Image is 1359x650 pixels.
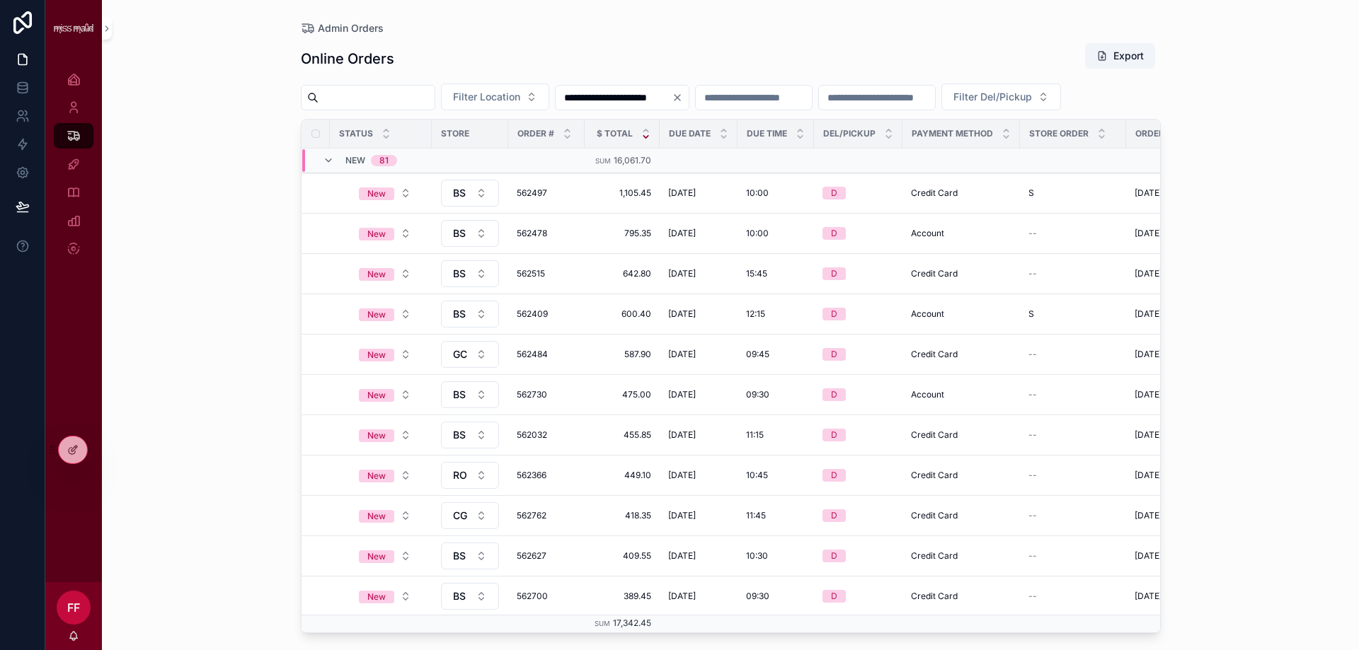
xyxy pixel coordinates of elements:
span: 10:00 [746,187,769,199]
a: D [822,187,894,199]
span: [DATE] [668,470,696,481]
a: S [1028,308,1118,320]
a: Select Button [440,260,500,288]
a: Select Button [440,219,500,248]
button: Select Button [348,463,423,488]
span: Due Date [669,128,711,139]
span: Filter Del/Pickup [953,90,1032,104]
a: -- [1028,429,1118,441]
span: Order Placed [1135,128,1200,139]
div: D [831,227,837,240]
a: 12:15 [746,308,805,320]
a: [DATE] [668,591,729,602]
a: [DATE] [668,550,729,562]
a: Credit Card [911,349,1011,360]
div: D [831,388,837,401]
span: Payment Method [912,128,993,139]
span: [DATE] [668,389,696,400]
span: 389.45 [593,591,651,602]
span: 16,061.70 [614,155,651,166]
a: Select Button [347,180,423,207]
span: Admin Orders [318,21,384,35]
span: Store Order [1029,128,1089,139]
a: Select Button [440,421,500,449]
div: D [831,550,837,562]
a: Select Button [440,582,500,610]
a: D [822,267,894,280]
a: 11:15 [746,429,805,441]
div: New [367,268,386,281]
a: Select Button [440,542,500,570]
span: Del/Pickup [823,128,876,139]
a: -- [1028,550,1118,562]
a: S [1028,187,1118,199]
a: 475.00 [593,389,651,400]
span: -- [1028,470,1037,481]
a: 562484 [517,349,576,360]
div: D [831,348,837,361]
div: D [831,187,837,199]
small: Sum [595,620,610,627]
span: [DATE] 11:39 am [1135,268,1198,279]
a: 449.10 [593,470,651,481]
span: Credit Card [911,429,958,441]
span: 642.80 [593,268,651,279]
div: New [367,470,386,482]
a: 09:30 [746,389,805,400]
a: 418.35 [593,510,651,521]
a: Credit Card [911,510,1011,521]
span: Status [339,128,373,139]
a: 10:00 [746,228,805,239]
a: 562515 [517,268,576,279]
a: D [822,590,894,603]
a: Select Button [347,381,423,408]
span: RO [453,468,467,482]
span: [DATE] [668,510,696,521]
button: Select Button [348,584,423,609]
button: Select Button [441,260,499,287]
a: [DATE] [668,510,729,521]
span: 12:15 [746,308,765,320]
span: 10:00 [746,228,769,239]
a: 562478 [517,228,576,239]
a: 10:00 [746,187,805,199]
span: 562627 [517,550,576,562]
a: Select Button [347,542,423,569]
span: Credit Card [911,349,958,360]
a: 562366 [517,470,576,481]
span: -- [1028,550,1037,562]
button: Select Button [441,180,499,207]
button: Select Button [348,180,423,206]
span: [DATE] 8:39 pm [1135,349,1196,360]
div: New [367,550,386,563]
a: D [822,469,894,482]
a: Account [911,228,1011,239]
a: Credit Card [911,187,1011,199]
span: 562497 [517,187,576,199]
span: BS [453,388,466,402]
a: [DATE] 8:39 pm [1135,349,1224,360]
a: -- [1028,268,1118,279]
a: 409.55 [593,550,651,562]
a: Select Button [347,220,423,247]
span: Store [441,128,469,139]
span: 17,342.45 [613,617,651,628]
a: Select Button [440,501,500,530]
span: 10:30 [746,550,768,562]
span: BS [453,589,466,603]
a: D [822,348,894,361]
span: GC [453,347,467,361]
small: Sum [595,157,611,165]
div: New [367,389,386,402]
a: Credit Card [911,470,1011,481]
span: [DATE] 12:18 pm [1135,510,1198,521]
button: Select Button [441,83,549,110]
a: [DATE] [668,389,729,400]
a: Select Button [347,341,423,368]
a: [DATE] 5:58 pm [1135,591,1224,602]
button: Select Button [348,543,423,569]
button: Select Button [441,341,499,368]
span: 11:15 [746,429,764,441]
